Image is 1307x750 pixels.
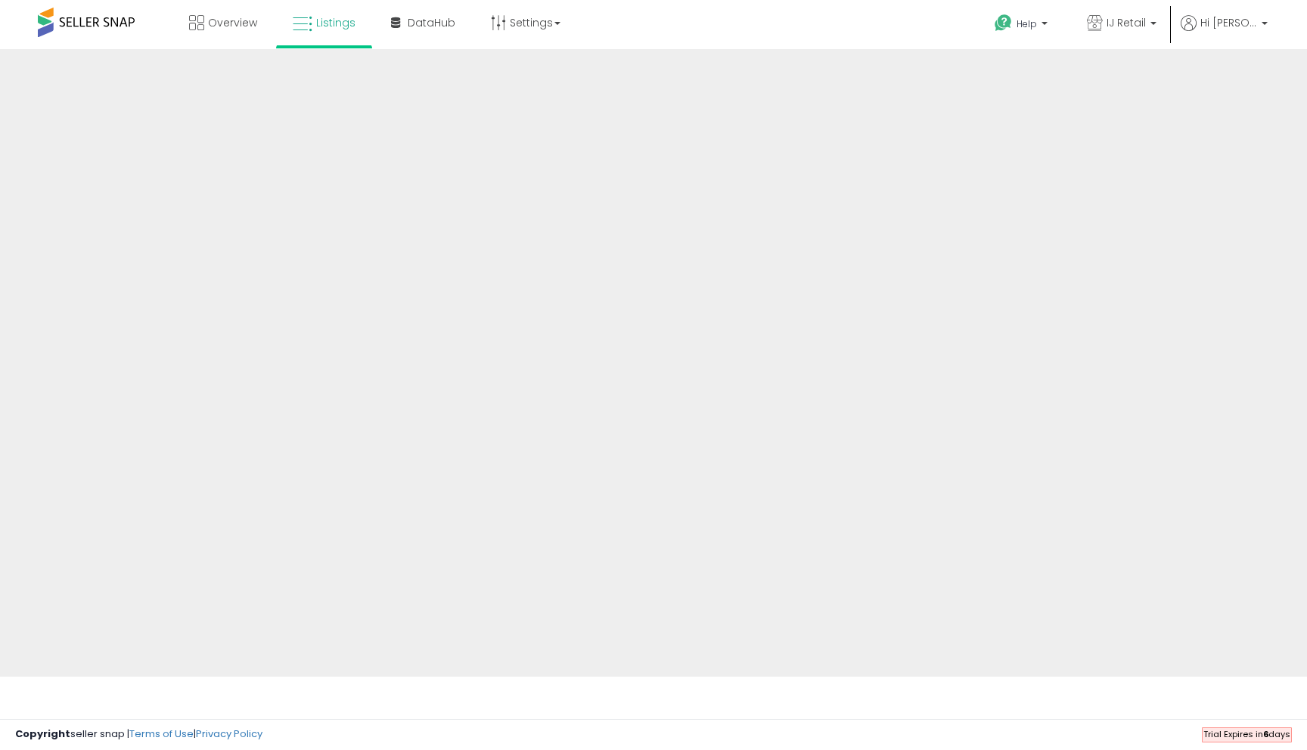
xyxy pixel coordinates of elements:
[1017,17,1037,30] span: Help
[1181,15,1268,49] a: Hi [PERSON_NAME]
[316,15,355,30] span: Listings
[1107,15,1146,30] span: IJ Retail
[1200,15,1257,30] span: Hi [PERSON_NAME]
[994,14,1013,33] i: Get Help
[408,15,455,30] span: DataHub
[208,15,257,30] span: Overview
[983,2,1063,49] a: Help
